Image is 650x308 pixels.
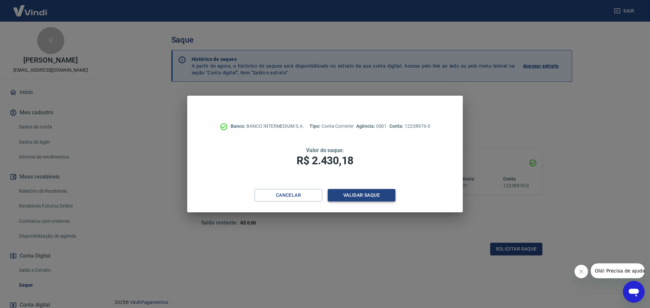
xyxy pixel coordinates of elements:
[231,123,246,129] span: Banco:
[389,123,430,130] p: 12238976-0
[623,281,645,303] iframe: Botão para abrir a janela de mensagens
[255,189,322,202] button: Cancelar
[309,123,353,130] p: Conta Corrente
[231,123,304,130] p: BANCO INTERMEDIUM S.A.
[356,123,376,129] span: Agência:
[591,263,645,278] iframe: Mensagem da empresa
[306,147,344,153] span: Valor do saque:
[328,189,395,202] button: Validar saque
[356,123,387,130] p: 0001
[389,123,405,129] span: Conta:
[4,5,57,10] span: Olá! Precisa de ajuda?
[297,154,353,167] span: R$ 2.430,18
[309,123,322,129] span: Tipo:
[575,265,588,278] iframe: Fechar mensagem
